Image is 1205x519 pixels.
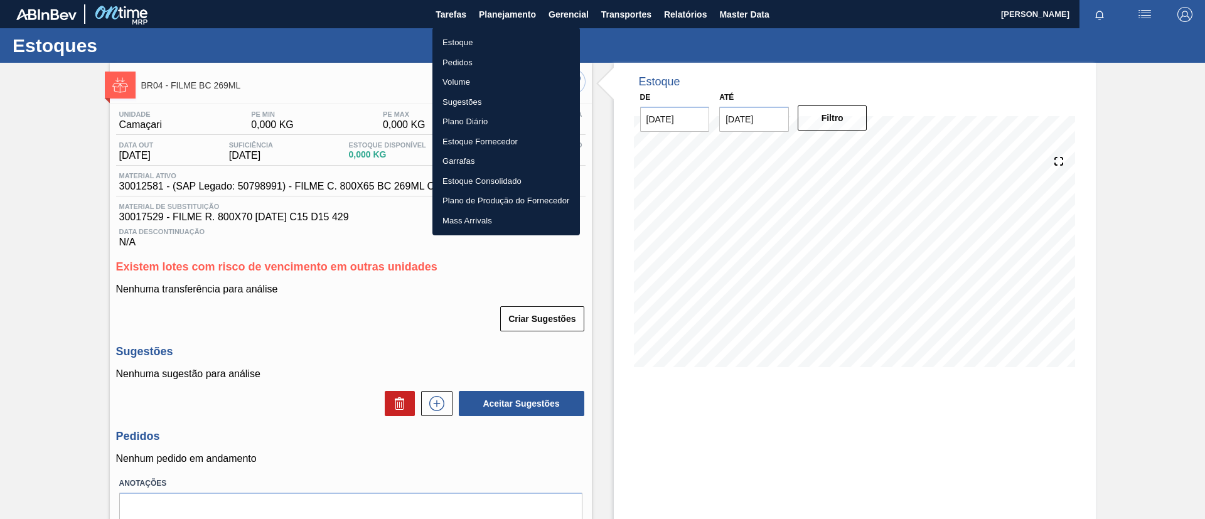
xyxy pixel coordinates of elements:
a: Plano de Produção do Fornecedor [432,191,580,211]
a: Estoque [432,33,580,53]
a: Volume [432,72,580,92]
a: Estoque Consolidado [432,171,580,191]
a: Garrafas [432,151,580,171]
a: Pedidos [432,53,580,73]
a: Plano Diário [432,112,580,132]
a: Estoque Fornecedor [432,132,580,152]
a: Sugestões [432,92,580,112]
a: Mass Arrivals [432,211,580,231]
